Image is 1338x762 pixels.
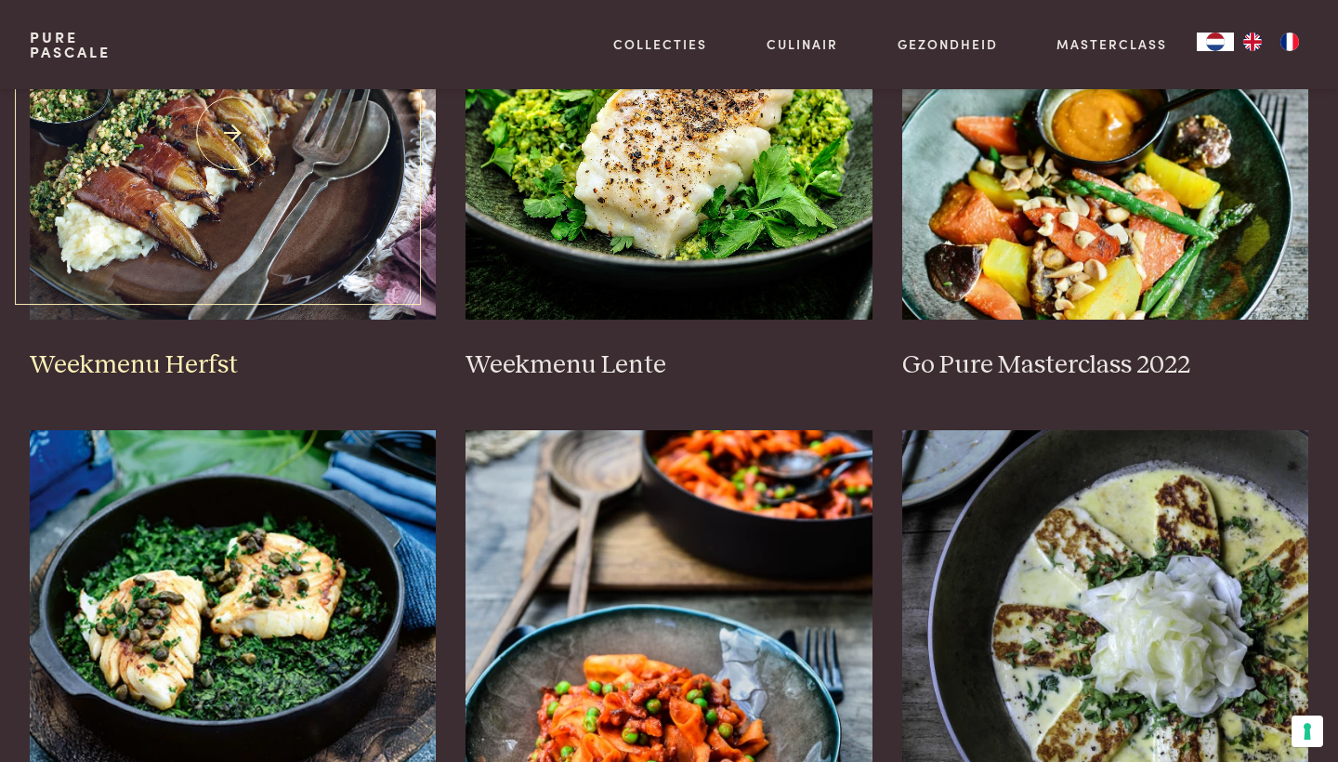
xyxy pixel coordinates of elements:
h3: Go Pure Masterclass 2022 [902,349,1309,382]
h3: Weekmenu Lente [466,349,872,382]
h3: Weekmenu Herfst [30,349,437,382]
a: NL [1197,33,1234,51]
div: Language [1197,33,1234,51]
a: Gezondheid [898,34,998,54]
a: FR [1271,33,1308,51]
a: Masterclass [1056,34,1167,54]
a: PurePascale [30,30,111,59]
a: Culinair [767,34,838,54]
ul: Language list [1234,33,1308,51]
button: Uw voorkeuren voor toestemming voor trackingtechnologieën [1292,716,1323,747]
a: EN [1234,33,1271,51]
aside: Language selected: Nederlands [1197,33,1308,51]
a: Collecties [613,34,707,54]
